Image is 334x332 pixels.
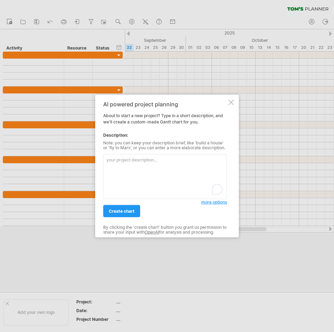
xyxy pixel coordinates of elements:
div: Note: you can keep your description brief, like 'build a house' or 'fly to Mars', or you can ente... [103,141,227,151]
div: By clicking the 'create chart' button you grant us permission to share your input with for analys... [103,225,227,235]
span: more options [201,199,227,205]
a: create chart [103,205,140,217]
div: About to start a new project? Type in a short description, and we'll create a custom-made Gantt c... [103,101,227,231]
div: Description: [103,132,227,138]
a: OpenAI [145,229,159,235]
div: AI powered project planning [103,101,227,107]
span: create chart [109,209,135,214]
textarea: To enrich screen reader interactions, please activate Accessibility in Grammarly extension settings [103,154,227,199]
a: more options [201,199,227,205]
